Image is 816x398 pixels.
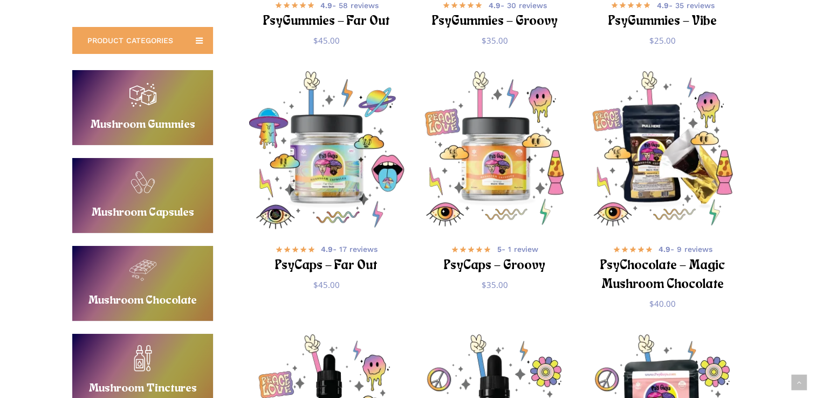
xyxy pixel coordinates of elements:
bdi: 40.00 [649,298,676,309]
a: PsyCaps - Far Out [248,71,406,229]
span: $ [481,279,486,290]
a: PRODUCT CATEGORIES [72,27,213,54]
span: - 17 reviews [321,244,378,255]
img: Psy Guys mushroom chocolate packaging with psychedelic designs. [584,71,742,229]
a: Back to top [791,375,807,390]
h2: PsyCaps – Groovy [429,256,560,276]
span: PRODUCT CATEGORIES [87,35,173,46]
h2: PsyGummies – Groovy [429,12,560,32]
span: $ [649,298,654,309]
b: 4.9 [321,245,333,253]
bdi: 35.00 [481,35,508,46]
span: - 1 review [497,244,538,255]
h2: PsyGummies – Far Out [261,12,392,32]
bdi: 45.00 [313,279,340,290]
span: $ [649,35,654,46]
a: PsyChocolate - Magic Mushroom Chocolate [584,71,742,229]
b: 4.9 [659,245,670,253]
img: Psychedelic mushroom capsules with colorful retro design. [416,71,574,229]
a: 4.9- 9 reviews PsyChocolate – Magic Mushroom Chocolate [597,243,728,290]
b: 4.9 [488,1,500,10]
bdi: 35.00 [481,279,508,290]
span: - 9 reviews [659,244,712,255]
span: $ [481,35,486,46]
a: 4.9- 17 reviews PsyCaps – Far Out [261,243,392,271]
a: PsyCaps - Groovy [416,71,574,229]
a: 5- 1 review PsyCaps – Groovy [429,243,560,271]
h2: PsyChocolate – Magic Mushroom Chocolate [597,256,728,295]
bdi: 45.00 [313,35,340,46]
b: 4.9 [320,1,332,10]
span: $ [313,279,318,290]
bdi: 25.00 [649,35,676,46]
span: $ [313,35,318,46]
b: 4.9 [656,1,668,10]
b: 5 [497,245,501,253]
h2: PsyGummies – Vibe [597,12,728,32]
h2: PsyCaps – Far Out [261,256,392,276]
img: Psychedelic mushroom capsules with colorful illustrations. [248,71,406,229]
